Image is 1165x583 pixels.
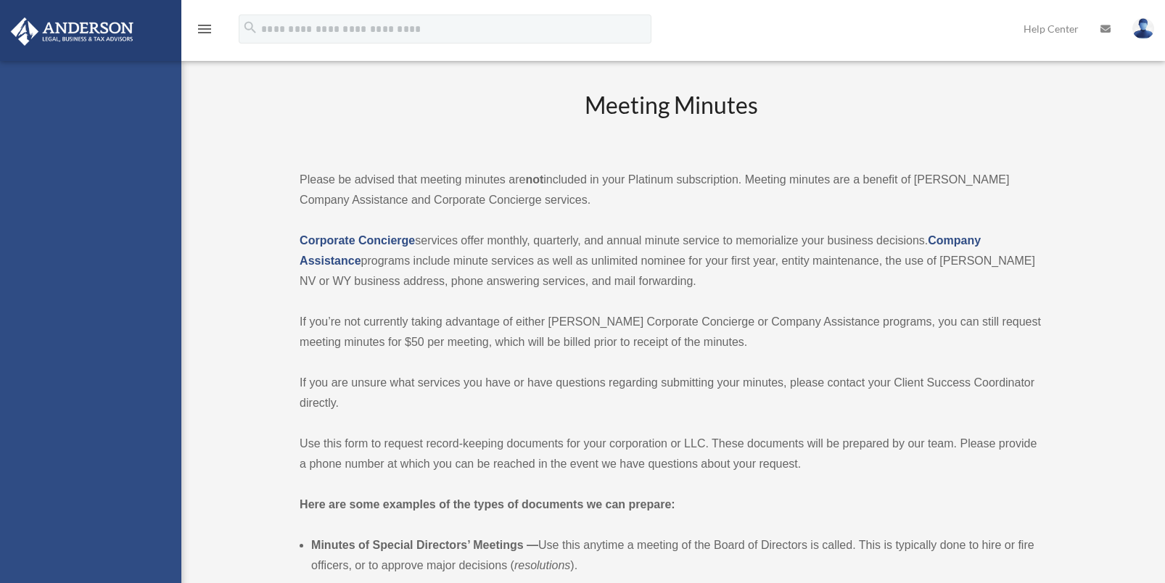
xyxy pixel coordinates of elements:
img: Anderson Advisors Platinum Portal [7,17,138,46]
p: Use this form to request record-keeping documents for your corporation or LLC. These documents wi... [300,434,1043,474]
p: If you are unsure what services you have or have questions regarding submitting your minutes, ple... [300,373,1043,413]
i: search [242,20,258,36]
b: Minutes of Special Directors’ Meetings — [311,539,538,551]
em: resolutions [514,559,570,571]
a: menu [196,25,213,38]
a: Corporate Concierge [300,234,415,247]
li: Use this anytime a meeting of the Board of Directors is called. This is typically done to hire or... [311,535,1043,576]
h2: Meeting Minutes [300,89,1043,149]
p: services offer monthly, quarterly, and annual minute service to memorialize your business decisio... [300,231,1043,291]
i: menu [196,20,213,38]
strong: not [525,173,543,186]
p: Please be advised that meeting minutes are included in your Platinum subscription. Meeting minute... [300,170,1043,210]
img: User Pic [1132,18,1154,39]
a: Company Assistance [300,234,981,267]
strong: Here are some examples of the types of documents we can prepare: [300,498,675,510]
p: If you’re not currently taking advantage of either [PERSON_NAME] Corporate Concierge or Company A... [300,312,1043,352]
